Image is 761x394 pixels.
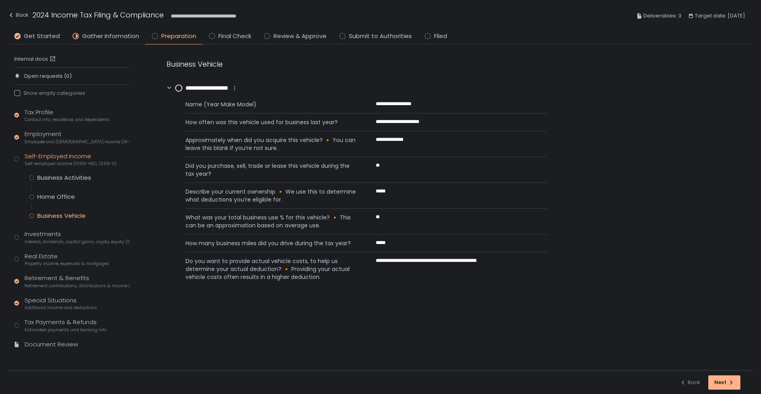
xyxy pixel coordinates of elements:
div: Home Office [37,193,75,201]
span: Review & Approve [273,32,327,41]
div: Employment [25,130,130,145]
span: Describe your current ownership 🔸 We use this to determine what deductions you’re eligible for. [185,188,357,204]
div: Real Estate [25,252,109,267]
span: Estimated payments and banking info [25,327,107,333]
button: Next [708,375,740,390]
span: Target date: [DATE] [695,11,745,21]
span: Do you want to provide actual vehicle costs, to help us determine your actual deduction? 🔸 Provid... [185,257,357,281]
div: Self-Employed Income [25,152,117,167]
span: Gather Information [82,32,139,41]
div: Tax Profile [25,108,110,123]
div: Back [8,10,29,20]
span: Employee and [DEMOGRAPHIC_DATA] income (W-2s) [25,139,130,145]
div: Investments [25,230,130,245]
span: Contact info, residence, and dependents [25,117,110,123]
span: Preparation [161,32,196,41]
span: Additional income and deductions [25,305,97,311]
button: Back [680,375,700,390]
span: Interest, dividends, capital gains, crypto, equity (1099s, K-1s) [25,239,130,245]
div: Back [680,379,700,386]
div: Tax Payments & Refunds [25,318,107,333]
span: Approximately when did you acquire this vehicle? 🔸 You can leave this blank if you’re not sure. [185,136,357,152]
span: How many business miles did you drive during the tax year? [185,239,357,247]
a: Internal docs [14,56,57,63]
span: Did you purchase, sell, trade or lease this vehicle during the tax year? [185,162,357,178]
span: Deliverables: 3 [643,11,681,21]
div: Business Vehicle [166,59,547,69]
span: Get Started [24,32,60,41]
div: Document Review [25,340,78,349]
span: How often was this vehicle used for business last year? [185,118,357,126]
div: Business Vehicle [37,212,86,220]
span: Filed [434,32,447,41]
span: Submit to Authorities [349,32,412,41]
div: Special Situations [25,296,97,311]
span: Self-employed income (1099-NEC, 1099-K) [25,161,117,167]
button: Back [8,10,29,23]
span: What was your total business use % for this vehicle? 🔸 This can be an approximation based on aver... [185,213,357,229]
h1: 2024 Income Tax Filing & Compliance [33,10,164,20]
div: Business Activities [37,174,91,182]
div: Next [714,379,734,386]
div: Retirement & Benefits [25,274,130,289]
span: Final Check [218,32,251,41]
span: Retirement contributions, distributions & income (1099-R, 5498) [25,283,130,289]
span: Name (Year Make Model) [185,100,357,108]
span: Property income, expenses & mortgages [25,261,109,267]
span: Open requests (0) [24,73,72,80]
